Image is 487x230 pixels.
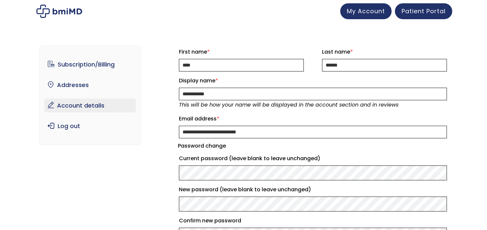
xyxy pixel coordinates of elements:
[179,184,447,195] label: New password (leave blank to leave unchanged)
[322,47,447,57] label: Last name
[44,99,136,113] a: Account details
[179,114,447,124] label: Email address
[44,58,136,71] a: Subscription/Billing
[39,46,141,145] nav: Account pages
[347,7,385,15] span: My Account
[402,7,446,15] span: Patient Portal
[179,75,447,86] label: Display name
[44,119,136,133] a: Log out
[178,141,226,151] legend: Password change
[44,78,136,92] a: Addresses
[36,5,82,18] img: My account
[179,47,304,57] label: First name
[179,153,447,164] label: Current password (leave blank to leave unchanged)
[179,215,447,226] label: Confirm new password
[340,3,392,19] a: My Account
[395,3,452,19] a: Patient Portal
[179,101,399,109] em: This will be how your name will be displayed in the account section and in reviews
